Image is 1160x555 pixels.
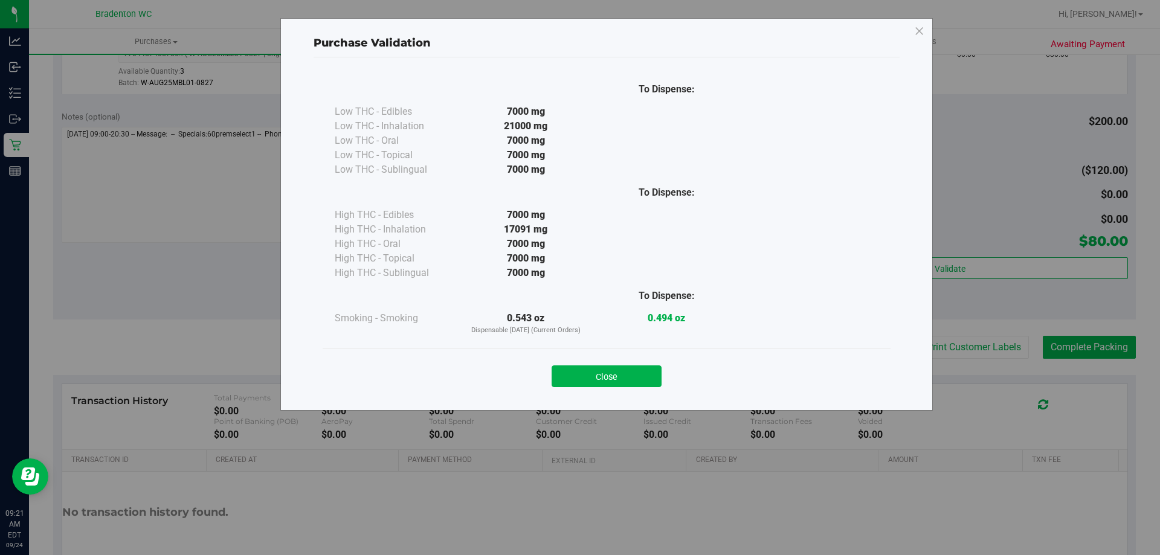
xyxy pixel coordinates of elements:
[335,251,456,266] div: High THC - Topical
[335,208,456,222] div: High THC - Edibles
[596,289,737,303] div: To Dispense:
[596,82,737,97] div: To Dispense:
[456,326,596,336] p: Dispensable [DATE] (Current Orders)
[335,148,456,162] div: Low THC - Topical
[596,185,737,200] div: To Dispense:
[314,36,431,50] span: Purchase Validation
[12,458,48,495] iframe: Resource center
[456,119,596,133] div: 21000 mg
[456,133,596,148] div: 7000 mg
[335,311,456,326] div: Smoking - Smoking
[335,133,456,148] div: Low THC - Oral
[335,162,456,177] div: Low THC - Sublingual
[335,104,456,119] div: Low THC - Edibles
[335,266,456,280] div: High THC - Sublingual
[335,237,456,251] div: High THC - Oral
[335,119,456,133] div: Low THC - Inhalation
[456,148,596,162] div: 7000 mg
[456,251,596,266] div: 7000 mg
[456,266,596,280] div: 7000 mg
[456,222,596,237] div: 17091 mg
[648,312,685,324] strong: 0.494 oz
[456,208,596,222] div: 7000 mg
[335,222,456,237] div: High THC - Inhalation
[456,104,596,119] div: 7000 mg
[456,162,596,177] div: 7000 mg
[552,365,662,387] button: Close
[456,237,596,251] div: 7000 mg
[456,311,596,336] div: 0.543 oz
